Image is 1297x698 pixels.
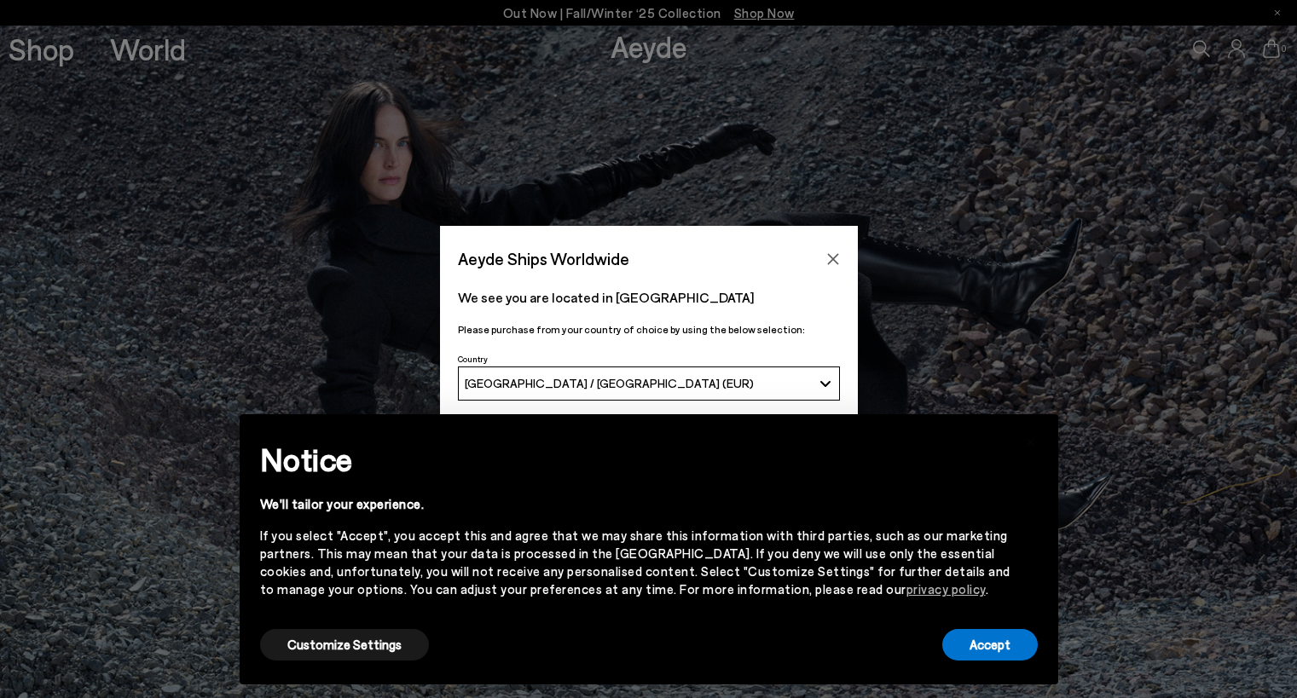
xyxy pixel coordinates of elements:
div: We'll tailor your experience. [260,495,1010,513]
span: Aeyde Ships Worldwide [458,244,629,274]
p: We see you are located in [GEOGRAPHIC_DATA] [458,287,840,308]
p: Please purchase from your country of choice by using the below selection: [458,321,840,337]
button: Close this notice [1010,419,1051,460]
a: privacy policy [906,581,986,597]
h2: Notice [260,437,1010,482]
span: Country [458,354,488,364]
button: Close [820,246,846,272]
span: × [1025,427,1037,452]
button: Accept [942,629,1038,661]
button: Customize Settings [260,629,429,661]
span: [GEOGRAPHIC_DATA] / [GEOGRAPHIC_DATA] (EUR) [465,376,754,390]
div: If you select "Accept", you accept this and agree that we may share this information with third p... [260,527,1010,598]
